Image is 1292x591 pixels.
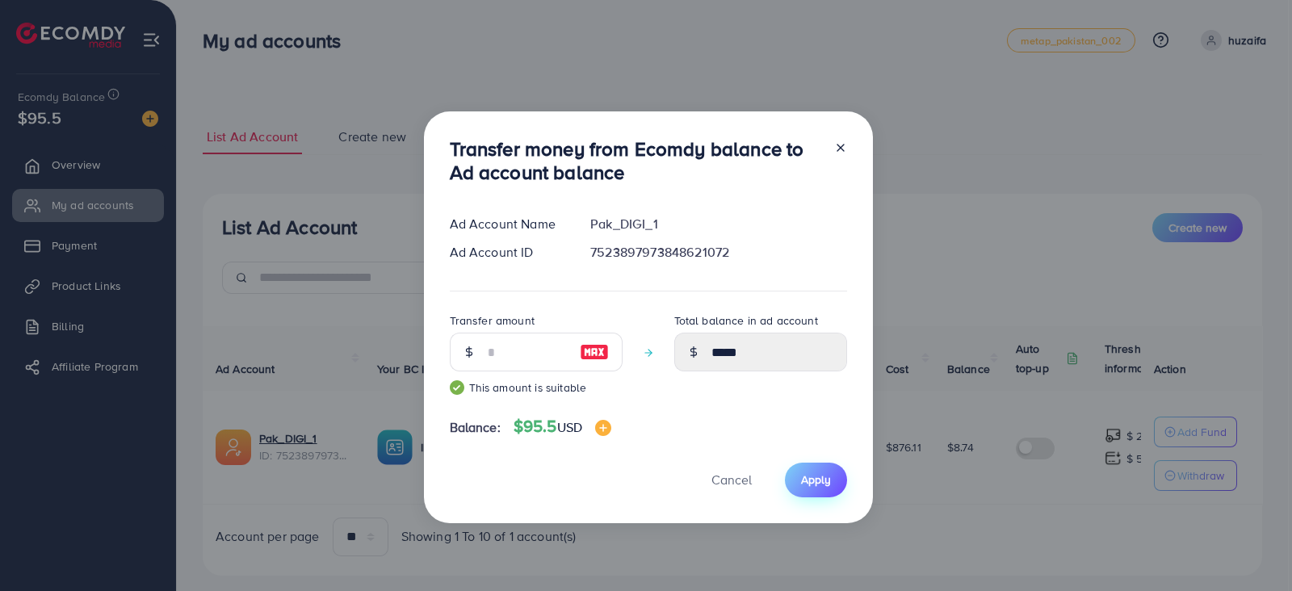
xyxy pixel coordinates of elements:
div: 7523897973848621072 [577,243,859,262]
img: guide [450,380,464,395]
span: USD [557,418,582,436]
div: Ad Account ID [437,243,578,262]
small: This amount is suitable [450,379,623,396]
span: Apply [801,472,831,488]
span: Balance: [450,418,501,437]
h4: $95.5 [514,417,611,437]
img: image [580,342,609,362]
label: Total balance in ad account [674,312,818,329]
button: Cancel [691,463,772,497]
div: Pak_DIGI_1 [577,215,859,233]
iframe: Chat [1223,518,1280,579]
img: image [595,420,611,436]
button: Apply [785,463,847,497]
span: Cancel [711,471,752,488]
label: Transfer amount [450,312,535,329]
h3: Transfer money from Ecomdy balance to Ad account balance [450,137,821,184]
div: Ad Account Name [437,215,578,233]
